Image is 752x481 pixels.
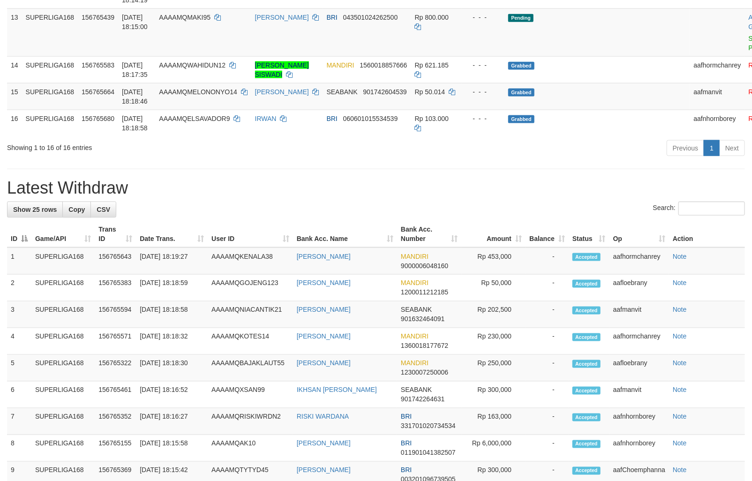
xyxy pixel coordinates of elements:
td: [DATE] 18:18:32 [136,328,208,355]
td: - [526,248,569,275]
span: Copy 1200011212185 to clipboard [401,289,448,296]
a: IRWAN [255,115,277,122]
span: Copy 011901041382507 to clipboard [401,449,456,457]
td: SUPERLIGA168 [31,301,95,328]
td: Rp 202,500 [461,301,526,328]
td: Rp 50,000 [461,275,526,301]
div: - - - [465,114,501,123]
td: - [526,435,569,462]
span: Copy 901742264631 to clipboard [401,396,444,403]
td: SUPERLIGA168 [31,355,95,382]
span: Accepted [572,360,601,368]
span: Rp 103.000 [415,115,449,122]
td: 156765155 [95,435,136,462]
td: [DATE] 18:19:27 [136,248,208,275]
td: AAAAMQAK10 [208,435,293,462]
td: 2 [7,275,31,301]
td: aafnhornborey [690,110,745,136]
td: [DATE] 18:18:30 [136,355,208,382]
span: MANDIRI [401,253,429,260]
a: [PERSON_NAME] [297,360,351,367]
a: Note [673,333,687,340]
span: CSV [97,206,110,213]
span: MANDIRI [401,360,429,367]
th: Balance: activate to sort column ascending [526,221,569,248]
h1: Latest Withdraw [7,179,745,197]
td: Rp 6,000,000 [461,435,526,462]
td: Rp 300,000 [461,382,526,408]
a: 1 [704,140,720,156]
span: BRI [327,115,338,122]
td: 4 [7,328,31,355]
span: Copy 901632464091 to clipboard [401,316,444,323]
td: SUPERLIGA168 [22,56,78,83]
span: Rp 50.014 [415,88,445,96]
a: Note [673,466,687,474]
span: SEABANK [401,386,432,394]
div: - - - [465,13,501,22]
td: [DATE] 18:15:58 [136,435,208,462]
span: BRI [327,14,338,21]
td: [DATE] 18:18:59 [136,275,208,301]
td: SUPERLIGA168 [31,248,95,275]
th: Op: activate to sort column ascending [609,221,669,248]
td: 14 [7,56,22,83]
span: SEABANK [327,88,358,96]
a: [PERSON_NAME] [297,333,351,340]
a: RISKI WARDANA [297,413,349,421]
td: 13 [7,8,22,56]
a: Note [673,279,687,287]
td: [DATE] 18:18:58 [136,301,208,328]
span: Grabbed [508,115,534,123]
a: Previous [667,140,704,156]
a: Note [673,253,687,260]
span: Accepted [572,467,601,475]
a: Copy [62,202,91,218]
a: [PERSON_NAME] [297,253,351,260]
span: Copy 9000006048160 to clipboard [401,262,448,270]
td: 156765594 [95,301,136,328]
span: Accepted [572,333,601,341]
span: 156765583 [82,61,114,69]
td: aafhormchanrey [609,248,669,275]
th: Action [669,221,745,248]
span: MANDIRI [327,61,354,69]
th: Trans ID: activate to sort column ascending [95,221,136,248]
a: [PERSON_NAME] [255,14,309,21]
td: - [526,328,569,355]
td: SUPERLIGA168 [31,408,95,435]
td: 3 [7,301,31,328]
td: 16 [7,110,22,136]
span: BRI [401,413,412,421]
td: 156765643 [95,248,136,275]
span: 156765664 [82,88,114,96]
span: Grabbed [508,62,534,70]
a: IKHSAN [PERSON_NAME] [297,386,377,394]
a: Note [673,360,687,367]
td: 156765461 [95,382,136,408]
td: Rp 250,000 [461,355,526,382]
span: Accepted [572,387,601,395]
td: SUPERLIGA168 [22,83,78,110]
td: AAAAMQBAJAKLAUT55 [208,355,293,382]
td: [DATE] 18:16:27 [136,408,208,435]
td: [DATE] 18:16:52 [136,382,208,408]
span: AAAAMQELSAVADOR9 [159,115,230,122]
td: aafhormchanrey [609,328,669,355]
td: - [526,408,569,435]
label: Search: [653,202,745,216]
td: aafloebrany [609,275,669,301]
span: Copy 1560018857666 to clipboard [360,61,407,69]
td: 7 [7,408,31,435]
td: - [526,382,569,408]
td: Rp 163,000 [461,408,526,435]
td: 8 [7,435,31,462]
span: AAAAMQMELONONYO14 [159,88,237,96]
td: SUPERLIGA168 [22,8,78,56]
span: Copy 1230007250006 to clipboard [401,369,448,376]
span: BRI [401,440,412,447]
span: MANDIRI [401,333,429,340]
td: aafmanvit [609,382,669,408]
a: Note [673,413,687,421]
span: AAAAMQMAKI95 [159,14,211,21]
